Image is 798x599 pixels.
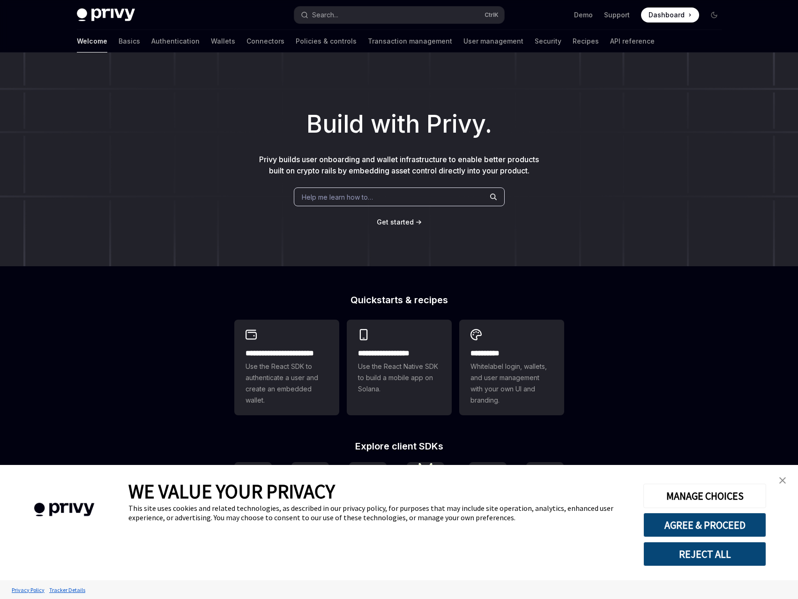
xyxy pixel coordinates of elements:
[358,361,440,395] span: Use the React Native SDK to build a mobile app on Solana.
[707,7,722,22] button: Toggle dark mode
[469,462,507,511] a: UnityUnity
[14,489,114,530] img: company logo
[407,462,449,511] a: Android (Kotlin)Android (Kotlin)
[302,192,373,202] span: Help me learn how to…
[410,463,440,498] img: Android (Kotlin)
[368,30,452,52] a: Transaction management
[47,582,88,598] a: Tracker Details
[211,30,235,52] a: Wallets
[291,462,329,511] a: React NativeReact Native
[470,361,553,406] span: Whitelabel login, wallets, and user management with your own UI and branding.
[347,320,452,415] a: **** **** **** ***Use the React Native SDK to build a mobile app on Solana.
[526,462,564,511] a: FlutterFlutter
[312,9,338,21] div: Search...
[604,10,630,20] a: Support
[535,30,561,52] a: Security
[294,7,504,23] button: Open search
[246,30,284,52] a: Connectors
[151,30,200,52] a: Authentication
[349,462,387,511] a: iOS (Swift)iOS (Swift)
[641,7,699,22] a: Dashboard
[649,10,685,20] span: Dashboard
[459,320,564,415] a: **** *****Whitelabel login, wallets, and user management with your own UI and branding.
[610,30,655,52] a: API reference
[296,30,357,52] a: Policies & controls
[77,30,107,52] a: Welcome
[377,218,414,226] span: Get started
[234,442,564,451] h2: Explore client SDKs
[77,8,135,22] img: dark logo
[246,361,328,406] span: Use the React SDK to authenticate a user and create an embedded wallet.
[773,471,792,490] a: close banner
[128,503,629,522] div: This site uses cookies and related technologies, as described in our privacy policy, for purposes...
[259,155,539,175] span: Privy builds user onboarding and wallet infrastructure to enable better products built on crypto ...
[643,513,766,537] button: AGREE & PROCEED
[119,30,140,52] a: Basics
[234,295,564,305] h2: Quickstarts & recipes
[15,106,783,142] h1: Build with Privy.
[234,462,272,511] a: ReactReact
[643,484,766,508] button: MANAGE CHOICES
[485,11,499,19] span: Ctrl K
[9,582,47,598] a: Privacy Policy
[643,542,766,566] button: REJECT ALL
[779,477,786,484] img: close banner
[377,217,414,227] a: Get started
[573,30,599,52] a: Recipes
[128,479,335,503] span: WE VALUE YOUR PRIVACY
[574,10,593,20] a: Demo
[463,30,523,52] a: User management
